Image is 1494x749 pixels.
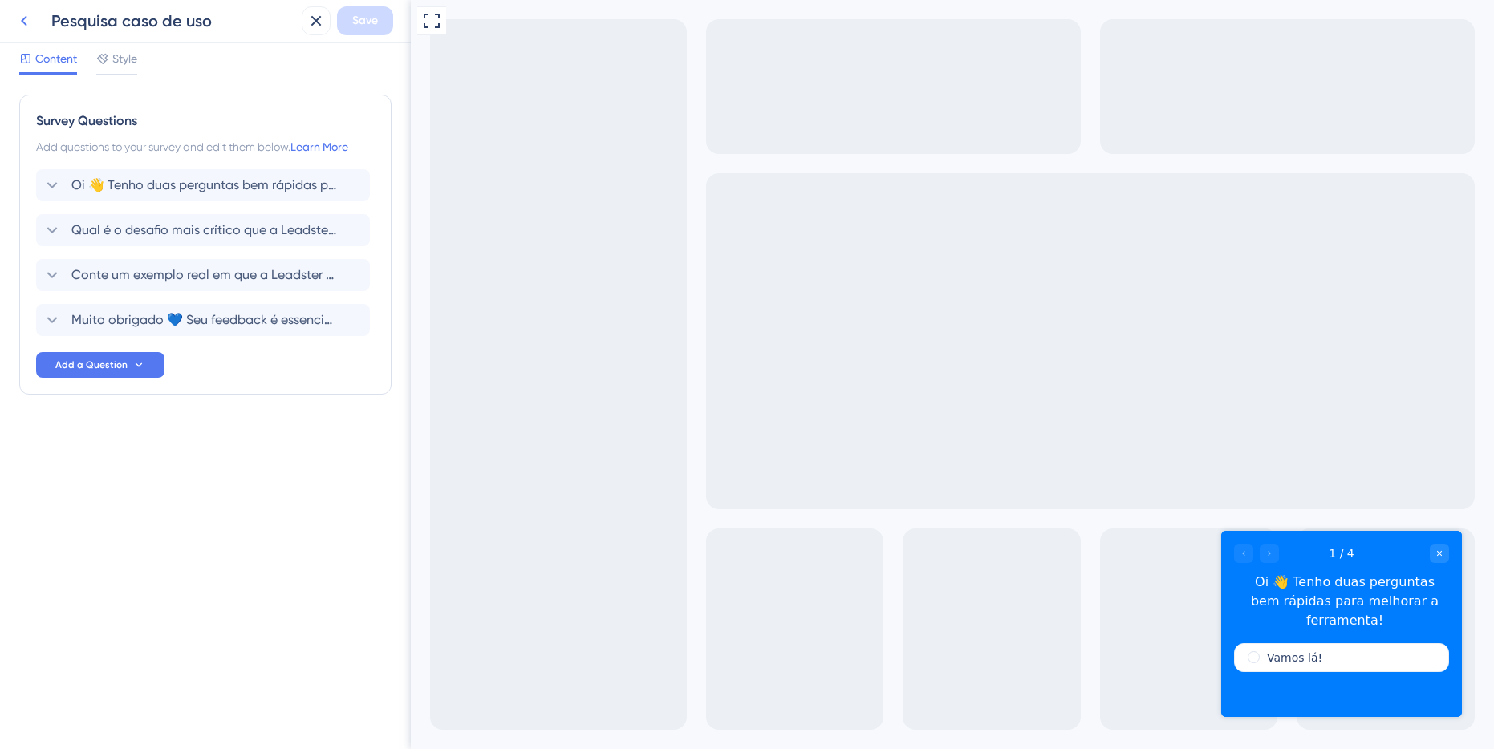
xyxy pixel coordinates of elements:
span: Style [112,49,137,68]
span: Add a Question [55,358,128,371]
a: Learn More [290,140,348,153]
button: Add a Question [36,352,164,378]
button: Save [337,6,393,35]
span: Conte um exemplo real em que a Leadster fez diferença na sua operação: [71,265,336,285]
span: Oi 👋 Tenho duas perguntas bem rápidas para melhorar a ferramenta! [71,176,336,195]
span: Save [352,11,378,30]
span: Content [35,49,77,68]
span: Qual é o desafio mais crítico que a Leadster resolveu para sua operação de marketing ou vendas? (... [71,221,336,240]
div: Pesquisa caso de uso [51,10,295,32]
div: Add questions to your survey and edit them below. [36,137,375,156]
iframe: UserGuiding Survey [810,531,1051,717]
div: Survey Questions [36,111,375,131]
span: Muito obrigado 💙 Seu feedback é essencial para construção de uma Leadster mais inteligente e efic... [71,310,336,330]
